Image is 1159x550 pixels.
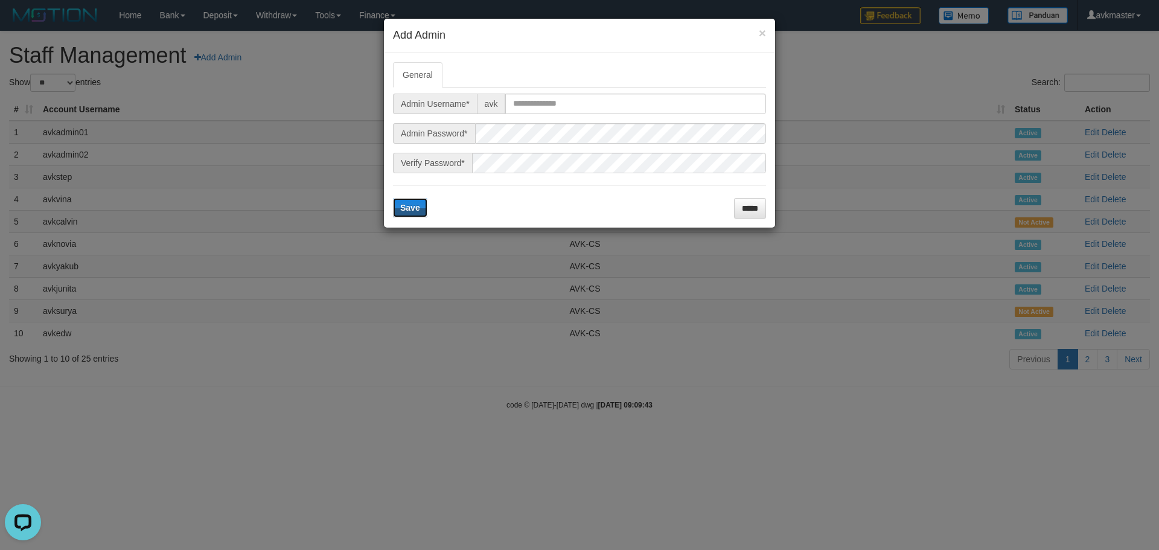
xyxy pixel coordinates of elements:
[477,94,506,114] span: avk
[393,28,766,43] h4: Add Admin
[5,5,41,41] button: Open LiveChat chat widget
[393,62,442,88] a: General
[759,27,766,39] button: ×
[393,198,427,217] button: Save
[400,203,420,213] span: Save
[393,94,477,114] span: Admin Username*
[393,153,472,173] span: Verify Password*
[393,123,475,144] span: Admin Password*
